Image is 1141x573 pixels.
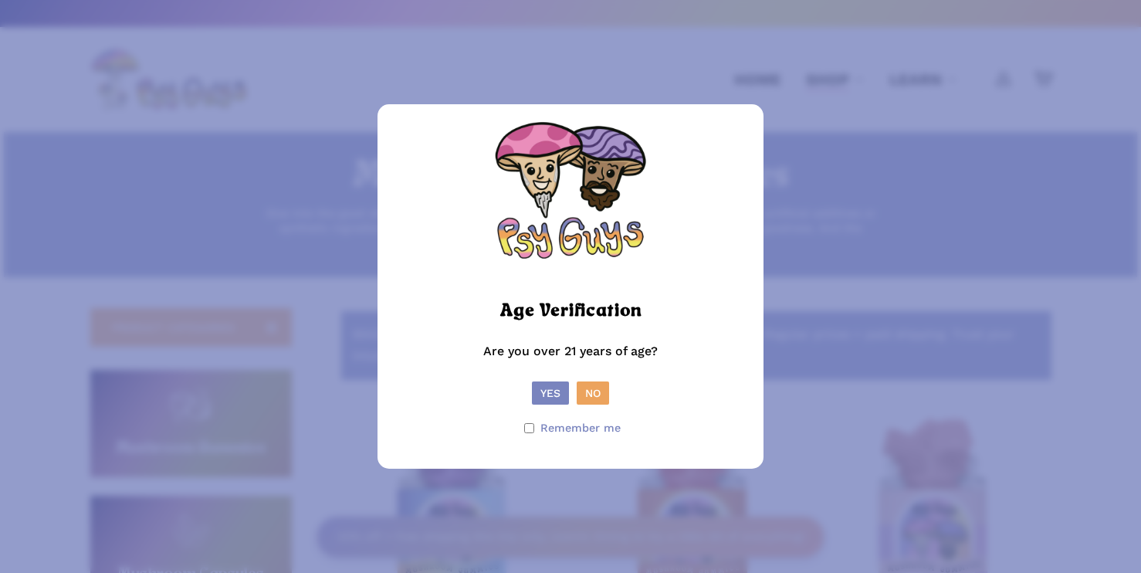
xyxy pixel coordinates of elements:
[577,381,609,405] button: No
[524,423,534,433] input: Remember me
[393,341,748,381] p: Are you over 21 years of age?
[500,294,642,328] h2: Age Verification
[540,417,621,439] span: Remember me
[493,120,648,274] img: PsyGuys
[532,381,569,405] button: Yes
